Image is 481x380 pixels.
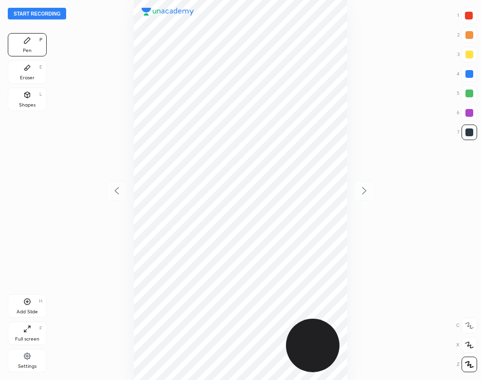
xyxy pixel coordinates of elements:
div: Pen [23,48,32,53]
div: E [39,65,42,70]
div: Shapes [19,103,36,108]
div: C [456,318,477,333]
div: 7 [457,125,477,140]
div: Settings [18,364,36,369]
div: L [39,92,42,97]
div: H [39,299,42,304]
div: F [39,326,42,331]
div: 6 [457,105,477,121]
button: Start recording [8,8,66,19]
div: 1 [457,8,477,23]
div: 5 [457,86,477,101]
div: P [39,37,42,42]
div: X [456,337,477,353]
img: logo.38c385cc.svg [142,8,194,16]
div: Eraser [20,75,35,80]
div: Full screen [15,337,39,342]
div: 4 [457,66,477,82]
div: Z [457,357,477,372]
div: 2 [457,27,477,43]
div: 3 [457,47,477,62]
div: Add Slide [17,309,38,314]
